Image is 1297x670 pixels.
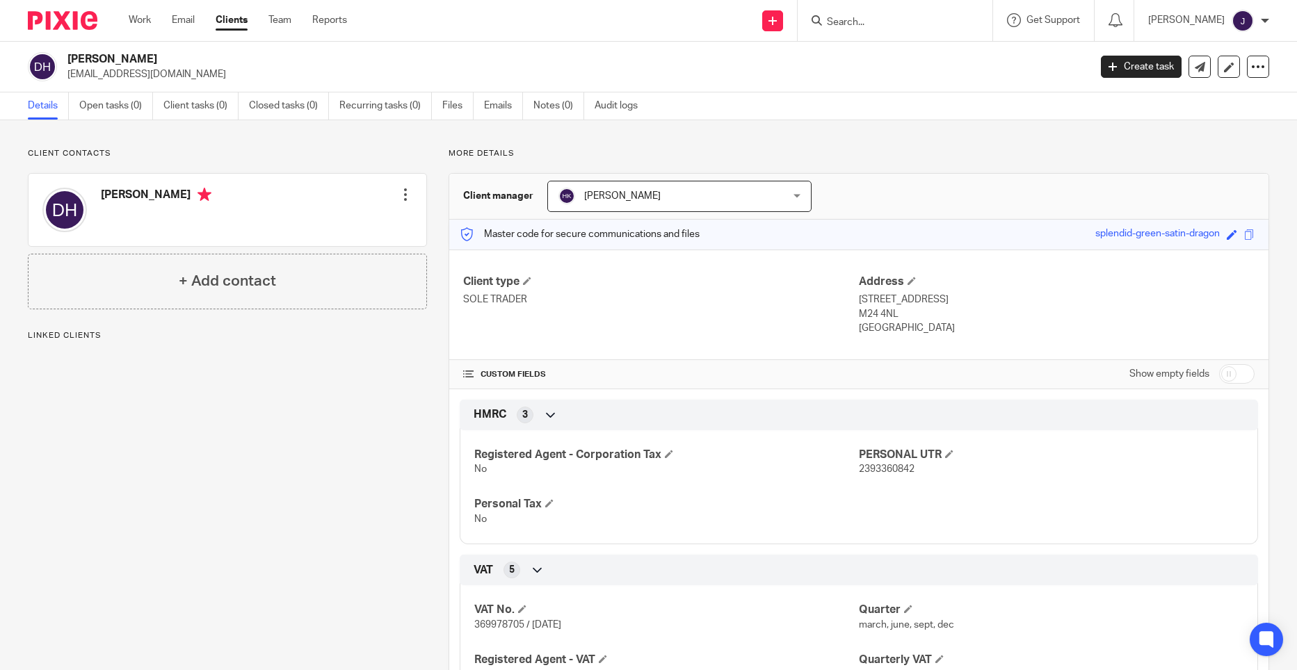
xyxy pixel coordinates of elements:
a: Clients [216,13,248,27]
i: Primary [198,188,211,202]
a: Details [28,92,69,120]
a: Email [172,13,195,27]
a: Audit logs [595,92,648,120]
img: Pixie [28,11,97,30]
a: Work [129,13,151,27]
span: 369978705 / [DATE] [474,620,561,630]
p: SOLE TRADER [463,293,859,307]
span: HMRC [474,407,506,422]
h4: PERSONAL UTR [859,448,1243,462]
img: svg%3E [42,188,87,232]
a: Create task [1101,56,1182,78]
span: Get Support [1026,15,1080,25]
h4: Registered Agent - VAT [474,653,859,667]
h4: [PERSON_NAME] [101,188,211,205]
img: svg%3E [558,188,575,204]
a: Emails [484,92,523,120]
h2: [PERSON_NAME] [67,52,878,67]
div: splendid-green-satin-dragon [1095,227,1220,243]
h3: Client manager [463,189,533,203]
p: M24 4NL [859,307,1255,321]
a: Team [268,13,291,27]
img: svg%3E [1232,10,1254,32]
span: No [474,464,487,474]
a: Client tasks (0) [163,92,239,120]
h4: CUSTOM FIELDS [463,369,859,380]
span: 2393360842 [859,464,915,474]
h4: Quarterly VAT [859,653,1243,667]
span: march, june, sept, dec [859,620,954,630]
a: Open tasks (0) [79,92,153,120]
a: Reports [312,13,347,27]
span: 5 [509,563,515,577]
h4: Personal Tax [474,497,859,512]
a: Closed tasks (0) [249,92,329,120]
a: Recurring tasks (0) [339,92,432,120]
a: Notes (0) [533,92,584,120]
p: Linked clients [28,330,427,341]
a: Files [442,92,474,120]
p: [STREET_ADDRESS] [859,293,1255,307]
p: More details [449,148,1269,159]
p: [PERSON_NAME] [1148,13,1225,27]
h4: Quarter [859,603,1243,617]
h4: Address [859,275,1255,289]
p: [EMAIL_ADDRESS][DOMAIN_NAME] [67,67,1080,81]
p: [GEOGRAPHIC_DATA] [859,321,1255,335]
h4: + Add contact [179,270,276,292]
h4: VAT No. [474,603,859,617]
span: 3 [522,408,528,422]
p: Client contacts [28,148,427,159]
span: VAT [474,563,493,578]
label: Show empty fields [1129,367,1209,381]
img: svg%3E [28,52,57,81]
p: Master code for secure communications and files [460,227,700,241]
span: No [474,514,487,524]
input: Search [825,17,951,29]
h4: Registered Agent - Corporation Tax [474,448,859,462]
h4: Client type [463,275,859,289]
span: [PERSON_NAME] [584,191,661,201]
